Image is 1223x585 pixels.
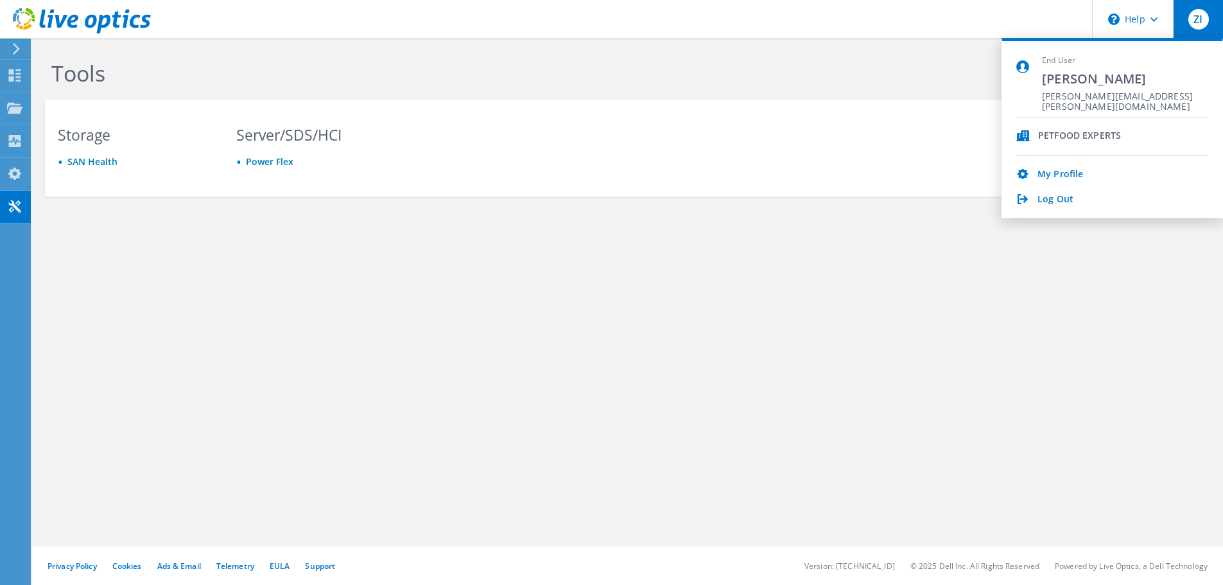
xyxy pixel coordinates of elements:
[157,561,201,572] a: Ads & Email
[1037,194,1073,206] a: Log Out
[1188,9,1209,30] span: ZI
[1042,91,1208,103] span: [PERSON_NAME][EMAIL_ADDRESS][PERSON_NAME][DOMAIN_NAME]
[1108,13,1120,25] svg: \n
[804,561,895,572] li: Version: [TECHNICAL_ID]
[270,561,290,572] a: EULA
[58,128,212,142] h3: Storage
[216,561,254,572] a: Telemetry
[305,561,335,572] a: Support
[1042,55,1208,66] span: End User
[1038,130,1121,143] div: PETFOOD EXPERTS
[48,561,97,572] a: Privacy Policy
[910,561,1039,572] li: © 2025 Dell Inc. All Rights Reserved
[246,155,293,168] a: Power Flex
[112,561,142,572] a: Cookies
[1037,169,1083,181] a: My Profile
[236,128,390,142] h3: Server/SDS/HCI
[67,155,117,168] a: SAN Health
[51,60,918,87] h1: Tools
[1055,561,1208,572] li: Powered by Live Optics, a Dell Technology
[1042,70,1208,87] span: [PERSON_NAME]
